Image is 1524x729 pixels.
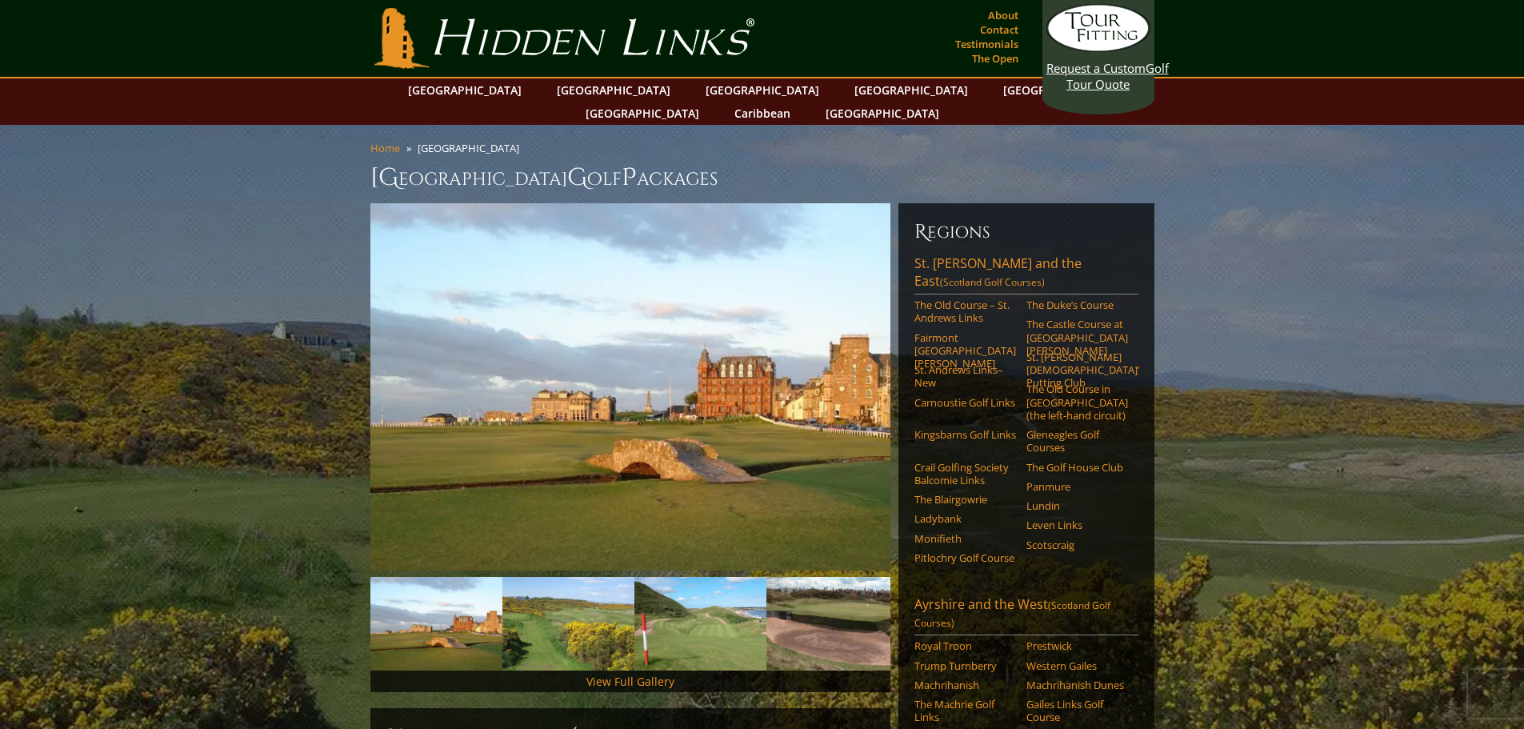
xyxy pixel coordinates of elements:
a: Prestwick [1026,639,1128,652]
a: [GEOGRAPHIC_DATA] [995,78,1125,102]
a: [GEOGRAPHIC_DATA] [578,102,707,125]
a: Caribbean [726,102,798,125]
a: Leven Links [1026,519,1128,531]
a: About [984,4,1022,26]
a: The Castle Course at [GEOGRAPHIC_DATA][PERSON_NAME] [1026,318,1128,357]
a: Ayrshire and the West(Scotland Golf Courses) [914,595,1138,635]
a: Machrihanish [914,679,1016,691]
a: Carnoustie Golf Links [914,396,1016,409]
a: St. [PERSON_NAME] [DEMOGRAPHIC_DATA]’ Putting Club [1026,350,1128,390]
a: St. Andrews Links–New [914,363,1016,390]
a: Testimonials [951,33,1022,55]
a: Panmure [1026,480,1128,493]
a: Crail Golfing Society Balcomie Links [914,461,1016,487]
a: View Full Gallery [586,674,674,689]
span: (Scotland Golf Courses) [940,275,1045,289]
a: Royal Troon [914,639,1016,652]
a: [GEOGRAPHIC_DATA] [818,102,947,125]
a: Pitlochry Golf Course [914,551,1016,564]
span: P [622,162,637,194]
a: Kingsbarns Golf Links [914,428,1016,441]
h1: [GEOGRAPHIC_DATA] olf ackages [370,162,1154,194]
a: Machrihanish Dunes [1026,679,1128,691]
a: Trump Turnberry [914,659,1016,672]
li: [GEOGRAPHIC_DATA] [418,141,526,155]
a: Home [370,141,400,155]
a: Request a CustomGolf Tour Quote [1046,4,1150,92]
a: Fairmont [GEOGRAPHIC_DATA][PERSON_NAME] [914,331,1016,371]
a: Monifieth [914,532,1016,545]
a: Scotscraig [1026,539,1128,551]
a: The Old Course – St. Andrews Links [914,298,1016,325]
a: [GEOGRAPHIC_DATA] [698,78,827,102]
a: [GEOGRAPHIC_DATA] [549,78,678,102]
a: The Old Course in [GEOGRAPHIC_DATA] (the left-hand circuit) [1026,383,1128,422]
a: The Blairgowrie [914,493,1016,506]
span: G [567,162,587,194]
a: Western Gailes [1026,659,1128,672]
a: The Duke’s Course [1026,298,1128,311]
a: Gailes Links Golf Course [1026,698,1128,724]
a: The Machrie Golf Links [914,698,1016,724]
h6: Regions [914,219,1138,245]
span: (Scotland Golf Courses) [914,599,1110,630]
a: The Golf House Club [1026,461,1128,474]
a: The Open [968,47,1022,70]
a: [GEOGRAPHIC_DATA] [400,78,530,102]
a: St. [PERSON_NAME] and the East(Scotland Golf Courses) [914,254,1138,294]
a: Contact [976,18,1022,41]
a: Ladybank [914,512,1016,525]
span: Request a Custom [1046,60,1146,76]
a: Gleneagles Golf Courses [1026,428,1128,455]
a: Lundin [1026,499,1128,512]
a: [GEOGRAPHIC_DATA] [846,78,976,102]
